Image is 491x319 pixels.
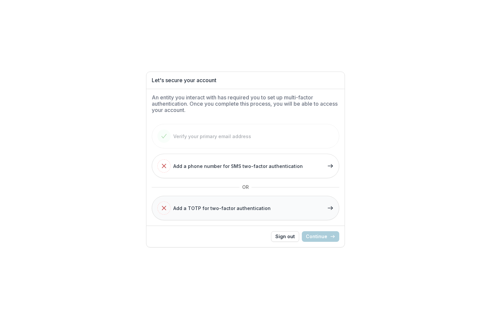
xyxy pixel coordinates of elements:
[152,154,339,178] button: Add a phone number for SMS two-factor authentication
[302,231,339,242] button: Continue
[271,231,299,242] button: Sign out
[152,94,339,114] h2: An entity you interact with has required you to set up multi-factor authentication. Once you comp...
[152,124,339,148] button: Verify your primary email address
[173,133,251,140] span: Verify your primary email address
[152,77,339,83] h1: Let's secure your account
[240,182,251,192] span: OR
[152,196,339,220] button: Add a TOTP for two-factor authentication
[173,205,271,212] span: Add a TOTP for two-factor authentication
[173,163,303,170] span: Add a phone number for SMS two-factor authentication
